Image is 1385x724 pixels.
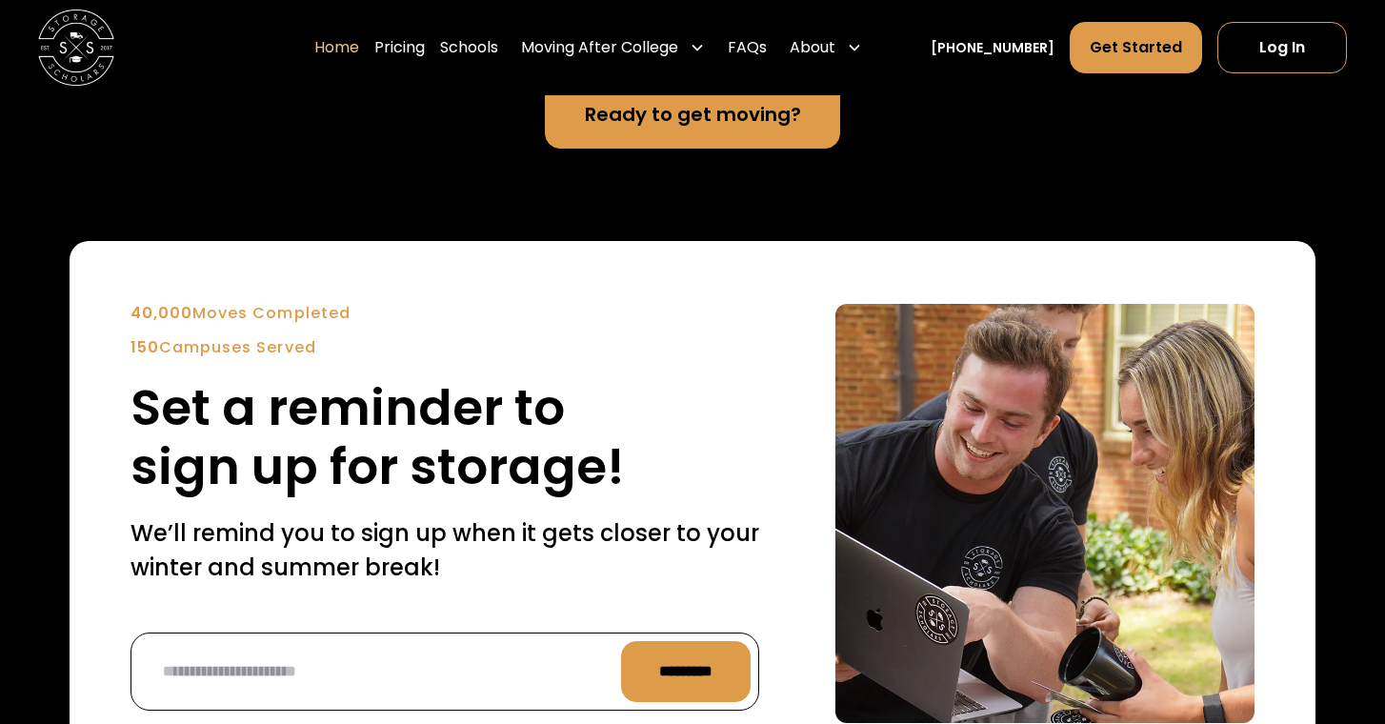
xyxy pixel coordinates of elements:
img: Storage Scholars main logo [38,10,114,86]
p: We’ll remind you to sign up when it gets closer to your winter and summer break! [130,516,759,585]
a: home [38,10,114,86]
div: Moves Completed [130,302,759,325]
img: Sign up for a text reminder. [835,304,1255,723]
strong: 150 [130,336,159,358]
form: Reminder Form [130,633,759,711]
a: Ready to get moving? [545,80,839,149]
strong: 40,000 [130,302,192,324]
div: About [790,36,835,59]
a: Log In [1217,22,1347,73]
a: Home [314,21,359,74]
a: Schools [440,21,498,74]
div: Campuses Served [130,336,759,359]
a: FAQs [728,21,767,74]
div: Moving After College [513,21,713,74]
a: Get Started [1070,22,1202,73]
a: Pricing [374,21,425,74]
h2: Set a reminder to sign up for storage! [130,378,759,497]
div: Moving After College [521,36,678,59]
div: About [782,21,870,74]
a: [PHONE_NUMBER] [931,38,1054,58]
